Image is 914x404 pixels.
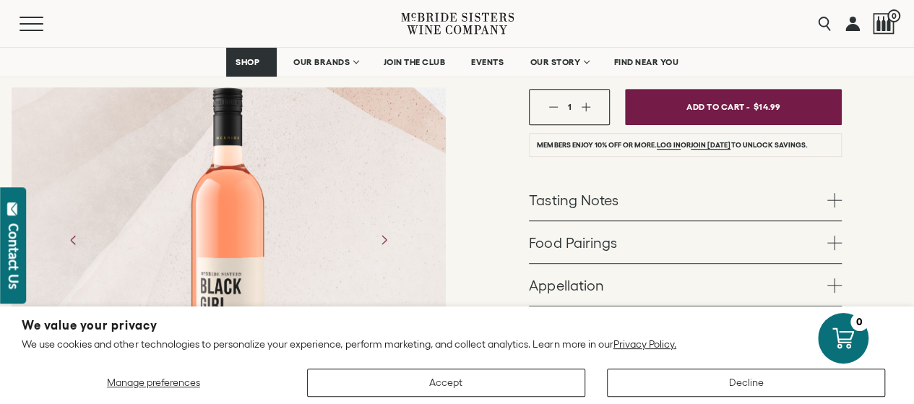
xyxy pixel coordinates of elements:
a: SHOP [226,48,277,77]
span: EVENTS [471,57,504,67]
a: Privacy Policy. [613,338,676,350]
button: Accept [307,369,585,397]
button: Previous [55,221,92,259]
span: 1 [568,102,572,111]
a: OUR BRANDS [284,48,367,77]
span: Add To Cart - [686,96,750,117]
button: Decline [607,369,885,397]
span: OUR STORY [530,57,580,67]
a: FIND NEAR YOU [605,48,689,77]
span: Manage preferences [107,377,200,388]
div: 0 [850,313,868,331]
button: Next [365,221,402,259]
a: EVENTS [462,48,513,77]
span: $14.99 [754,96,781,117]
span: OUR BRANDS [293,57,350,67]
button: Mobile Menu Trigger [20,17,72,31]
span: JOIN THE CLUB [384,57,446,67]
span: SHOP [236,57,260,67]
h2: We value your privacy [22,319,892,332]
span: FIND NEAR YOU [614,57,679,67]
button: Add To Cart - $14.99 [625,89,842,125]
a: Log in [657,141,681,150]
li: Members enjoy 10% off or more. or to unlock savings. [529,133,842,157]
div: Contact Us [7,223,21,289]
span: 0 [887,9,900,22]
a: Tasting Notes [529,179,842,220]
a: Food Pairings [529,221,842,263]
a: JOIN THE CLUB [374,48,455,77]
a: join [DATE] [691,141,730,150]
p: We use cookies and other technologies to personalize your experience, perform marketing, and coll... [22,338,892,351]
a: Appellation [529,264,842,306]
button: Manage preferences [22,369,285,397]
a: OUR STORY [520,48,598,77]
